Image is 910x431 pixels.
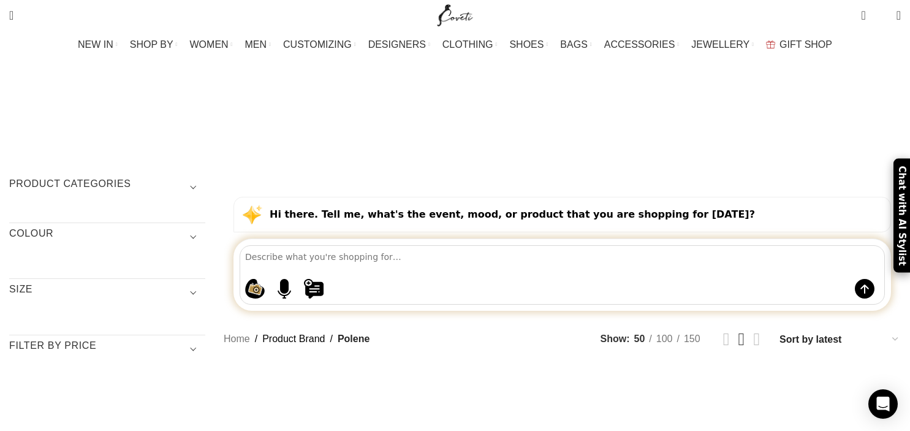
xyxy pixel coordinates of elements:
a: 0 [855,3,871,28]
div: My Wishlist [875,3,887,28]
span: JEWELLERY [691,39,749,50]
span: CUSTOMIZING [283,39,352,50]
a: WOMEN [190,32,233,57]
span: BAGS [560,39,587,50]
span: GIFT SHOP [779,39,832,50]
span: CLOTHING [442,39,493,50]
span: MEN [245,39,267,50]
a: ACCESSORIES [604,32,680,57]
a: CLOTHING [442,32,498,57]
span: 0 [862,6,871,15]
span: SHOP BY [130,39,173,50]
span: 0 [878,12,887,21]
h3: SIZE [9,283,205,303]
h3: Filter by price [9,339,205,360]
span: ACCESSORIES [604,39,675,50]
img: GiftBag [766,40,775,48]
a: GIFT SHOP [766,32,832,57]
span: DESIGNERS [368,39,426,50]
div: Main navigation [3,32,907,57]
a: SHOP BY [130,32,178,57]
a: SHOES [509,32,548,57]
a: Site logo [434,9,476,20]
a: MEN [245,32,271,57]
h3: COLOUR [9,227,205,248]
span: SHOES [509,39,544,50]
span: NEW IN [78,39,113,50]
a: JEWELLERY [691,32,754,57]
a: DESIGNERS [368,32,430,57]
a: CUSTOMIZING [283,32,356,57]
a: Search [3,3,20,28]
span: WOMEN [190,39,229,50]
a: BAGS [560,32,591,57]
a: NEW IN [78,32,118,57]
h3: Product categories [9,177,205,198]
div: Open Intercom Messenger [868,389,898,419]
